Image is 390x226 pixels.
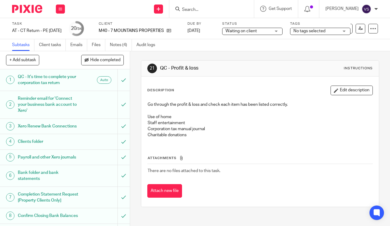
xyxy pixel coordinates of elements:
[18,190,80,205] h1: Completion Statement Request [Property Clients Only]
[92,39,105,51] a: Files
[148,156,177,160] span: Attachments
[99,28,164,34] p: M40 - 7 MOUNTAINS PROPERTIES LTD
[97,76,111,84] div: Auto
[187,21,215,26] label: Due by
[18,168,80,184] h1: Bank folder and bank statements
[362,4,371,14] img: svg%3E
[6,137,14,146] div: 4
[225,29,257,33] span: Waiting on client
[293,29,325,33] span: No tags selected
[148,114,373,120] p: Use of home
[6,171,14,180] div: 6
[160,65,273,71] h1: QC - Profit & loss
[110,39,132,51] a: Notes (4)
[6,100,14,109] div: 2
[147,64,157,73] div: 21
[181,7,236,13] input: Search
[81,55,124,65] button: Hide completed
[12,5,42,13] img: Pixie
[12,39,34,51] a: Subtasks
[90,58,120,63] span: Hide completed
[148,169,220,173] span: There are no files attached to this task.
[6,153,14,162] div: 5
[18,72,80,88] h1: QC - It's time to complete your corporation tax return
[6,212,14,220] div: 8
[325,6,359,12] p: [PERSON_NAME]
[71,25,82,32] div: 20
[76,27,82,30] small: /34
[148,126,373,132] p: Corporation tax manual journal
[331,86,373,95] button: Edit description
[39,39,66,51] a: Client tasks
[70,39,87,51] a: Emails
[187,29,200,33] span: [DATE]
[269,7,292,11] span: Get Support
[344,66,373,71] div: Instructions
[148,132,373,138] p: Charitable donations
[148,102,373,108] p: Go through the profit & loss and check each item has been listed correctly.
[18,211,80,220] h1: Confirm Closing Bank Balances
[6,76,14,84] div: 1
[222,21,283,26] label: Status
[18,137,80,146] h1: Clients folder
[147,88,174,93] p: Description
[12,28,62,34] div: AT - CT Return - PE [DATE]
[6,122,14,130] div: 3
[12,21,62,26] label: Task
[147,184,182,198] button: Attach new file
[6,193,14,202] div: 7
[18,122,80,131] h1: Xero Renew Bank Connections
[290,21,350,26] label: Tags
[18,94,80,115] h1: Reminder email for 'Connect your business bank account to Xero'
[136,39,160,51] a: Audit logs
[18,153,80,162] h1: Payroll and other Xero journals
[6,55,39,65] button: + Add subtask
[99,21,180,26] label: Client
[148,120,373,126] p: Staff entertainment
[12,28,62,34] div: AT - CT Return - PE 31-01-2025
